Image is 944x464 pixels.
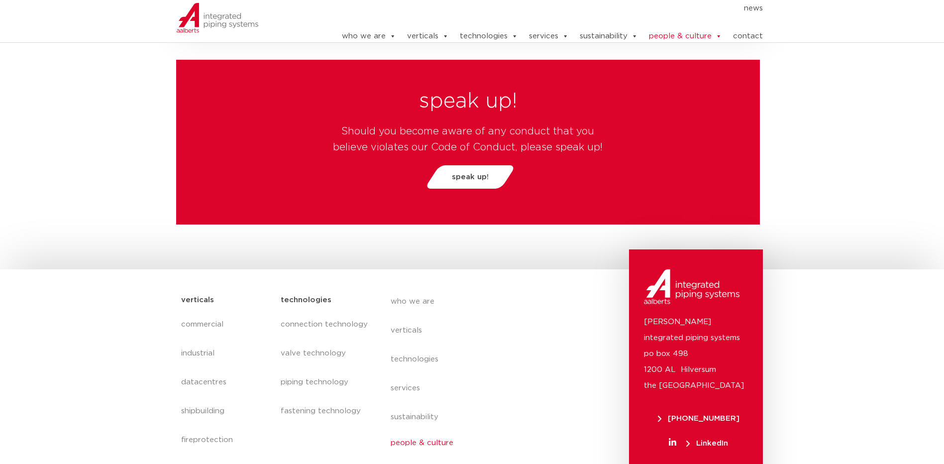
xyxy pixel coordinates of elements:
[649,26,722,46] a: people & culture
[644,314,748,394] p: [PERSON_NAME] integrated piping systems po box 498 1200 AL Hilversum the [GEOGRAPHIC_DATA]
[686,440,728,447] span: LinkedIn
[644,415,753,422] a: [PHONE_NUMBER]
[733,26,763,46] a: contact
[281,397,370,426] a: fastening technology
[281,339,370,368] a: valve technology
[658,415,739,422] span: [PHONE_NUMBER]
[342,26,396,46] a: who we are
[452,173,489,181] span: speak up!
[181,310,271,339] a: commercial
[391,403,573,432] a: sustainability
[744,0,763,16] a: news
[281,310,370,339] a: connection technology
[407,26,449,46] a: verticals
[181,368,271,397] a: datacentres
[181,397,271,426] a: shipbuilding
[391,287,573,316] a: who we are
[281,368,370,397] a: piping technology
[391,432,573,455] a: people & culture
[391,316,573,345] a: verticals
[424,165,517,189] a: speak up!
[391,345,573,374] a: technologies
[312,0,763,16] nav: Menu
[281,292,331,308] h5: technologies
[330,123,606,155] h4: Should you become aware of any conduct that you believe violates our Code of Conduct, please spea...
[281,310,370,426] nav: Menu
[181,292,214,308] h5: verticals
[391,374,573,403] a: services
[460,26,518,46] a: technologies
[181,339,271,368] a: industrial
[580,26,638,46] a: sustainability
[529,26,569,46] a: services
[330,90,606,114] h2: speak up!
[181,426,271,455] a: fireprotection
[644,440,753,447] a: LinkedIn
